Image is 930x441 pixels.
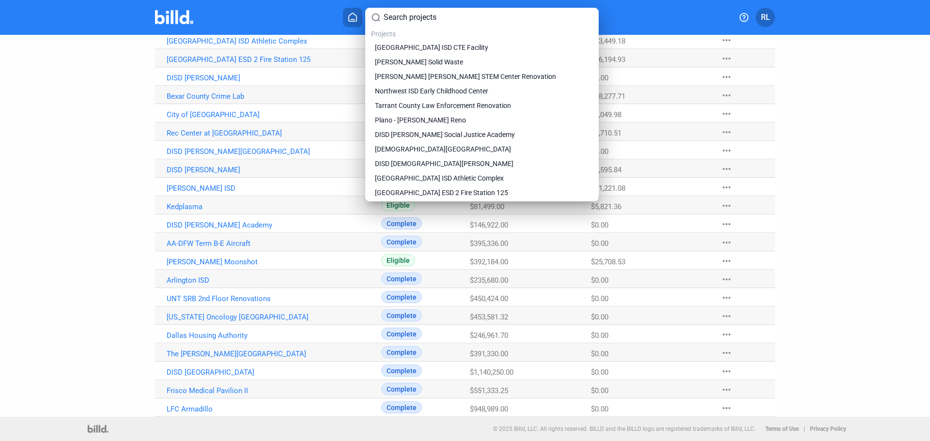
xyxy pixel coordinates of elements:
span: Projects [371,30,396,38]
span: [DEMOGRAPHIC_DATA][GEOGRAPHIC_DATA] [375,144,511,154]
input: Search projects [384,12,593,23]
span: DISD [DEMOGRAPHIC_DATA][PERSON_NAME] [375,159,513,168]
span: Tarrant County Law Enforcement Renovation [375,101,511,110]
span: DISD [PERSON_NAME] Social Justice Academy [375,130,515,139]
span: [GEOGRAPHIC_DATA] ESD 2 Fire Station 125 [375,188,508,198]
span: Plano - [PERSON_NAME] Reno [375,115,466,125]
span: [GEOGRAPHIC_DATA] ISD CTE Facility [375,43,488,52]
span: [PERSON_NAME] Solid Waste [375,57,463,67]
span: [PERSON_NAME] [PERSON_NAME] STEM Center Renovation [375,72,556,81]
span: [GEOGRAPHIC_DATA] ISD Athletic Complex [375,173,504,183]
span: Northwest ISD Early Childhood Center [375,86,488,96]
